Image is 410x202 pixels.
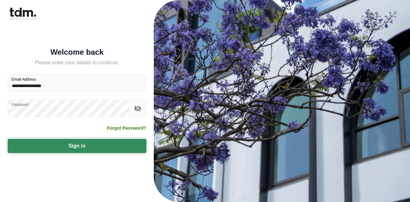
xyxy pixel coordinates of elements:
label: Password [12,102,29,107]
label: Email Address [12,77,36,82]
h5: Welcome back [8,49,146,55]
button: Sign in [8,139,146,153]
button: toggle password visibility [132,103,143,114]
a: Forgot Password? [107,125,146,131]
h5: Please enter your details to continue. [8,59,146,67]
